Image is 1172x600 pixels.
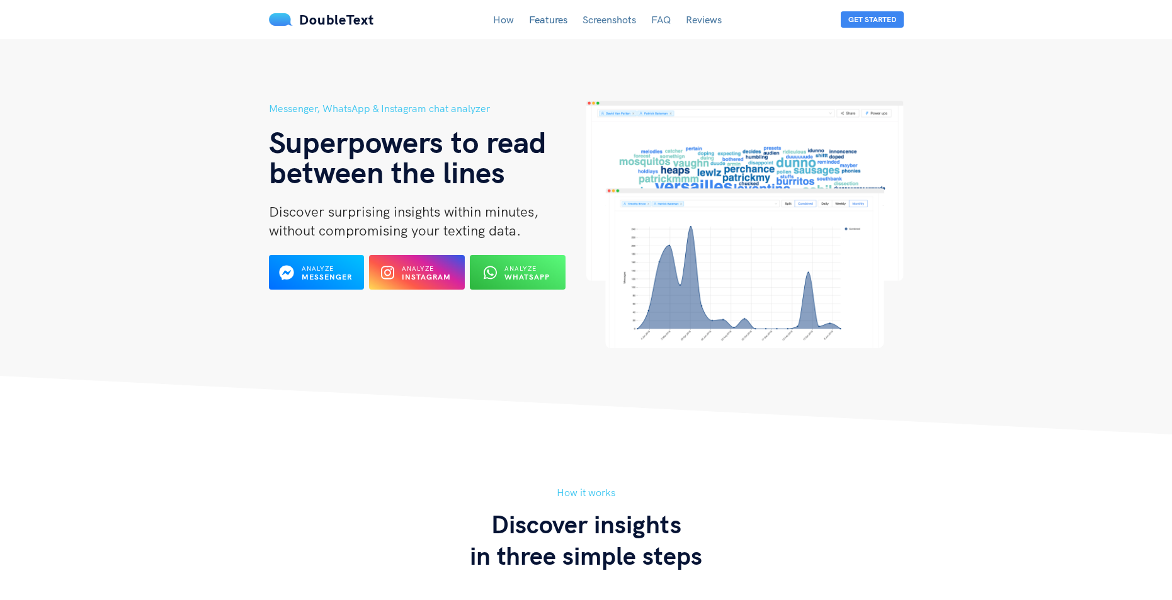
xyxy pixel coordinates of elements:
button: Analyze Instagram [369,255,465,290]
a: Analyze Instagram [369,271,465,283]
span: DoubleText [299,11,374,28]
b: WhatsApp [504,272,550,281]
b: Instagram [402,272,451,281]
a: DoubleText [269,11,374,28]
span: Analyze [302,264,334,273]
a: Screenshots [583,13,636,26]
button: Analyze Messenger [269,255,365,290]
img: mS3x8y1f88AAAAABJRU5ErkJggg== [269,13,293,26]
a: FAQ [651,13,671,26]
span: Superpowers to read [269,123,547,161]
a: Analyze WhatsApp [470,271,566,283]
a: Reviews [686,13,722,26]
a: Analyze Messenger [269,271,365,283]
img: hero [586,101,904,348]
h3: Discover insights in three simple steps [269,508,904,571]
button: Analyze WhatsApp [470,255,566,290]
a: Features [529,13,567,26]
h5: Messenger, WhatsApp & Instagram chat analyzer [269,101,586,116]
span: without compromising your texting data. [269,222,521,239]
span: Analyze [504,264,537,273]
span: Discover surprising insights within minutes, [269,203,538,220]
h5: How it works [269,485,904,501]
b: Messenger [302,272,352,281]
button: Get Started [841,11,904,28]
span: between the lines [269,153,505,191]
span: Analyze [402,264,434,273]
a: How [493,13,514,26]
